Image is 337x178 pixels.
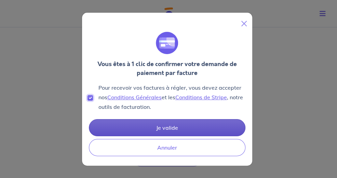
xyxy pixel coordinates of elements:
button: Je valide [89,119,245,136]
p: Vous êtes à 1 clic de confirmer votre demande de paiement par facture [87,60,247,77]
button: Close [239,18,250,29]
a: Conditions Générales [107,94,162,101]
p: Pour recevoir vos factures à régler, vous devez accepter nos et les , notre outils de facturation. [98,83,247,112]
a: Conditions de Stripe [175,94,227,101]
button: Annuler [89,139,245,156]
img: illu_payment.svg [156,32,178,54]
